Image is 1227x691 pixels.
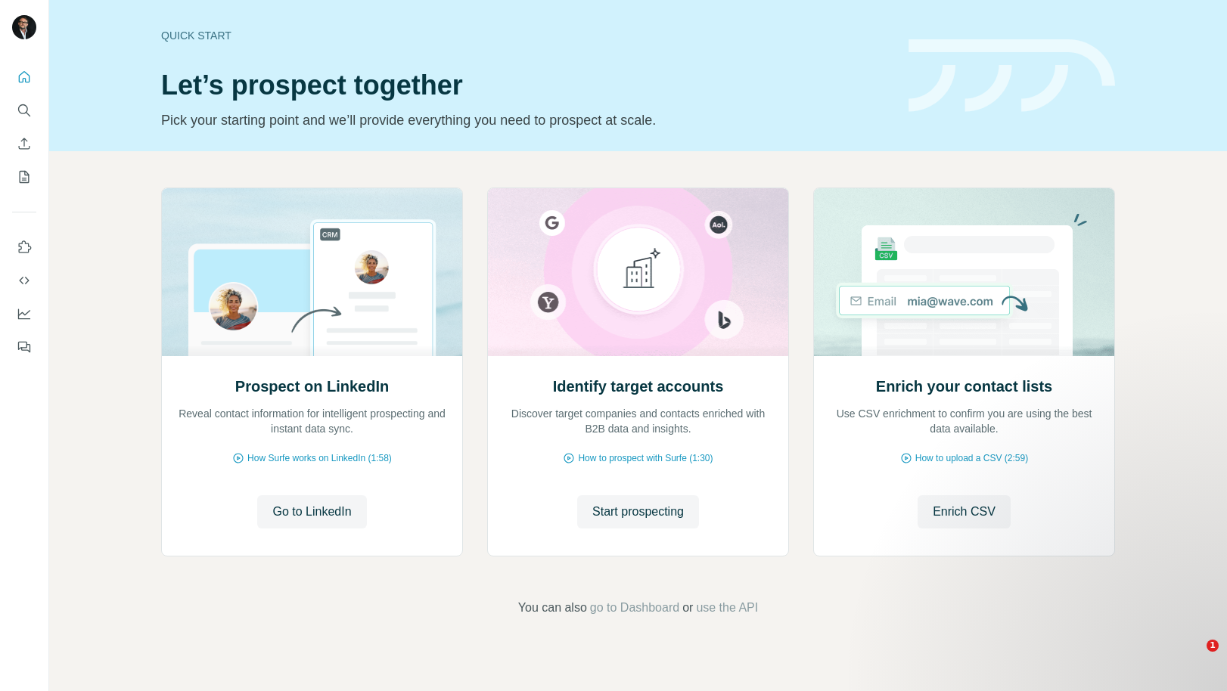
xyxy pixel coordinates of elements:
[487,188,789,356] img: Identify target accounts
[12,163,36,191] button: My lists
[12,64,36,91] button: Quick start
[829,406,1099,436] p: Use CSV enrichment to confirm you are using the best data available.
[161,28,890,43] div: Quick start
[161,110,890,131] p: Pick your starting point and we’ll provide everything you need to prospect at scale.
[235,376,389,397] h2: Prospect on LinkedIn
[918,495,1011,528] button: Enrich CSV
[590,599,679,617] button: go to Dashboard
[553,376,724,397] h2: Identify target accounts
[578,451,713,465] span: How to prospect with Surfe (1:30)
[12,300,36,327] button: Dashboard
[682,599,693,617] span: or
[257,495,366,528] button: Go to LinkedIn
[876,376,1052,397] h2: Enrich your contact lists
[1176,640,1212,676] iframe: Intercom live chat
[12,130,36,157] button: Enrich CSV
[12,234,36,261] button: Use Surfe on LinkedIn
[247,451,392,465] span: How Surfe works on LinkedIn (1:58)
[518,599,587,617] span: You can also
[933,503,996,521] span: Enrich CSV
[161,188,463,356] img: Prospect on LinkedIn
[1207,640,1219,652] span: 1
[592,503,684,521] span: Start prospecting
[12,267,36,294] button: Use Surfe API
[577,495,699,528] button: Start prospecting
[12,333,36,361] button: Feedback
[813,188,1115,356] img: Enrich your contact lists
[272,503,351,521] span: Go to LinkedIn
[503,406,773,436] p: Discover target companies and contacts enriched with B2B data and insights.
[909,39,1115,113] img: banner
[696,599,758,617] button: use the API
[915,451,1028,465] span: How to upload a CSV (2:59)
[161,70,890,101] h1: Let’s prospect together
[177,406,447,436] p: Reveal contact information for intelligent prospecting and instant data sync.
[12,15,36,39] img: Avatar
[12,97,36,124] button: Search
